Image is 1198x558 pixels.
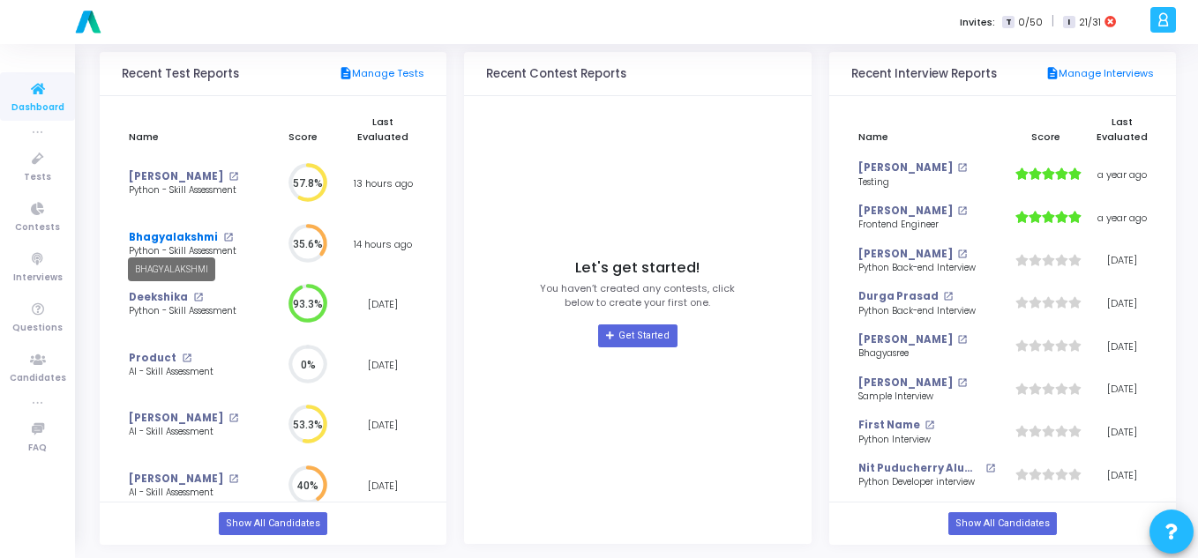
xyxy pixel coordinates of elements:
[1018,15,1043,30] span: 0/50
[985,464,995,473] mat-icon: open_in_new
[957,378,967,388] mat-icon: open_in_new
[341,395,424,456] td: [DATE]
[858,461,981,476] a: Nit Puducherry Alumni Association Karaikal
[1089,153,1155,197] td: a year ago
[339,66,424,82] a: Manage Tests
[122,105,265,153] th: Name
[858,219,995,232] div: Frontend Engineer
[925,420,934,430] mat-icon: open_in_new
[341,153,424,214] td: 13 hours ago
[575,259,700,277] h4: Let's get started!
[71,4,106,40] img: logo
[1089,368,1155,411] td: [DATE]
[486,67,626,81] h3: Recent Contest Reports
[858,247,953,262] a: [PERSON_NAME]
[858,176,995,190] div: Testing
[219,512,327,535] a: Show All Candidates
[1079,15,1101,30] span: 21/31
[12,321,63,336] span: Questions
[182,353,191,363] mat-icon: open_in_new
[129,411,223,426] a: [PERSON_NAME]
[598,324,677,347] a: Get Started
[129,305,257,318] div: Python - Skill Assessment
[858,434,995,447] div: Python Interview
[1089,411,1155,454] td: [DATE]
[341,335,424,396] td: [DATE]
[1002,16,1014,29] span: T
[15,220,60,235] span: Contests
[223,233,233,242] mat-icon: open_in_new
[858,391,995,404] div: Sample Interview
[858,289,939,304] a: Durga Prasad
[129,472,223,487] a: [PERSON_NAME]
[341,105,424,153] th: Last Evaluated
[1089,282,1155,325] td: [DATE]
[228,172,238,182] mat-icon: open_in_new
[1002,105,1089,153] th: Score
[341,456,424,517] td: [DATE]
[1045,66,1059,82] mat-icon: description
[1045,66,1154,82] a: Manage Interviews
[851,67,997,81] h3: Recent Interview Reports
[851,105,1003,153] th: Name
[129,184,257,197] div: Python - Skill Assessment
[341,214,424,275] td: 14 hours ago
[957,163,967,173] mat-icon: open_in_new
[948,512,1057,535] a: Show All Candidates
[122,67,239,81] h3: Recent Test Reports
[1089,105,1155,153] th: Last Evaluated
[858,376,953,391] a: [PERSON_NAME]
[129,487,257,500] div: AI - Skill Assessment
[957,249,967,259] mat-icon: open_in_new
[858,305,995,318] div: Python Back-end Interview
[28,441,47,456] span: FAQ
[193,293,203,302] mat-icon: open_in_new
[24,170,51,185] span: Tests
[1089,325,1155,368] td: [DATE]
[858,332,953,347] a: [PERSON_NAME]
[341,274,424,335] td: [DATE]
[339,66,352,82] mat-icon: description
[540,281,735,310] p: You haven’t created any contests, click below to create your first one.
[228,474,238,484] mat-icon: open_in_new
[957,206,967,216] mat-icon: open_in_new
[960,15,995,30] label: Invites:
[858,262,995,275] div: Python Back-end Interview
[128,257,215,281] div: BHAGYALAKSHMI
[265,105,341,153] th: Score
[10,371,66,386] span: Candidates
[858,347,995,361] div: Bhagyasree
[943,292,953,301] mat-icon: open_in_new
[1052,12,1054,31] span: |
[1089,197,1155,240] td: a year ago
[13,271,63,286] span: Interviews
[129,290,188,305] a: Deekshika
[228,413,238,423] mat-icon: open_in_new
[11,100,64,115] span: Dashboard
[129,169,223,184] a: [PERSON_NAME]
[858,418,920,433] a: First Name
[129,230,218,245] a: Bhagyalakshmi
[858,476,995,489] div: Python Developer interview
[129,351,176,366] a: Product
[129,366,257,379] div: AI - Skill Assessment
[858,204,953,219] a: [PERSON_NAME]
[957,335,967,345] mat-icon: open_in_new
[1089,454,1155,497] td: [DATE]
[129,426,257,439] div: AI - Skill Assessment
[858,160,953,175] a: [PERSON_NAME]
[1089,239,1155,282] td: [DATE]
[1063,16,1074,29] span: I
